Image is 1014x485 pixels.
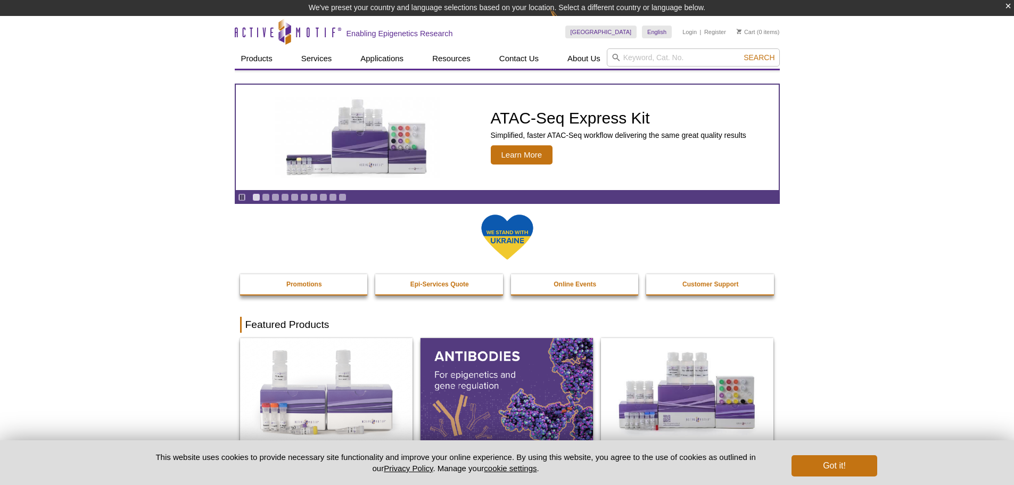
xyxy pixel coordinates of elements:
[339,193,347,201] a: Go to slide 10
[682,28,697,36] a: Login
[236,85,779,190] article: ATAC-Seq Express Kit
[554,281,596,288] strong: Online Events
[737,28,755,36] a: Cart
[565,26,637,38] a: [GEOGRAPHIC_DATA]
[270,97,446,178] img: ATAC-Seq Express Kit
[737,26,780,38] li: (0 items)
[295,48,339,69] a: Services
[700,26,702,38] li: |
[375,274,504,294] a: Epi-Services Quote
[235,48,279,69] a: Products
[384,464,433,473] a: Privacy Policy
[240,274,369,294] a: Promotions
[737,29,741,34] img: Your Cart
[484,464,537,473] button: cookie settings
[286,281,322,288] strong: Promotions
[646,274,775,294] a: Customer Support
[310,193,318,201] a: Go to slide 7
[481,213,534,261] img: We Stand With Ukraine
[236,85,779,190] a: ATAC-Seq Express Kit ATAC-Seq Express Kit Simplified, faster ATAC-Seq workflow delivering the sam...
[493,48,545,69] a: Contact Us
[262,193,270,201] a: Go to slide 2
[561,48,607,69] a: About Us
[281,193,289,201] a: Go to slide 4
[291,193,299,201] a: Go to slide 5
[601,338,773,442] img: CUT&Tag-IT® Express Assay Kit
[607,48,780,67] input: Keyword, Cat. No.
[491,130,746,140] p: Simplified, faster ATAC-Seq workflow delivering the same great quality results
[491,110,746,126] h2: ATAC-Seq Express Kit
[347,29,453,38] h2: Enabling Epigenetics Research
[792,455,877,476] button: Got it!
[682,281,738,288] strong: Customer Support
[642,26,672,38] a: English
[354,48,410,69] a: Applications
[240,338,413,442] img: DNA Library Prep Kit for Illumina
[491,145,553,165] span: Learn More
[271,193,279,201] a: Go to slide 3
[252,193,260,201] a: Go to slide 1
[744,53,774,62] span: Search
[740,53,778,62] button: Search
[410,281,469,288] strong: Epi-Services Quote
[137,451,774,474] p: This website uses cookies to provide necessary site functionality and improve your online experie...
[238,193,246,201] a: Toggle autoplay
[329,193,337,201] a: Go to slide 9
[240,317,774,333] h2: Featured Products
[426,48,477,69] a: Resources
[704,28,726,36] a: Register
[511,274,640,294] a: Online Events
[319,193,327,201] a: Go to slide 8
[300,193,308,201] a: Go to slide 6
[421,338,593,442] img: All Antibodies
[550,8,578,33] img: Change Here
